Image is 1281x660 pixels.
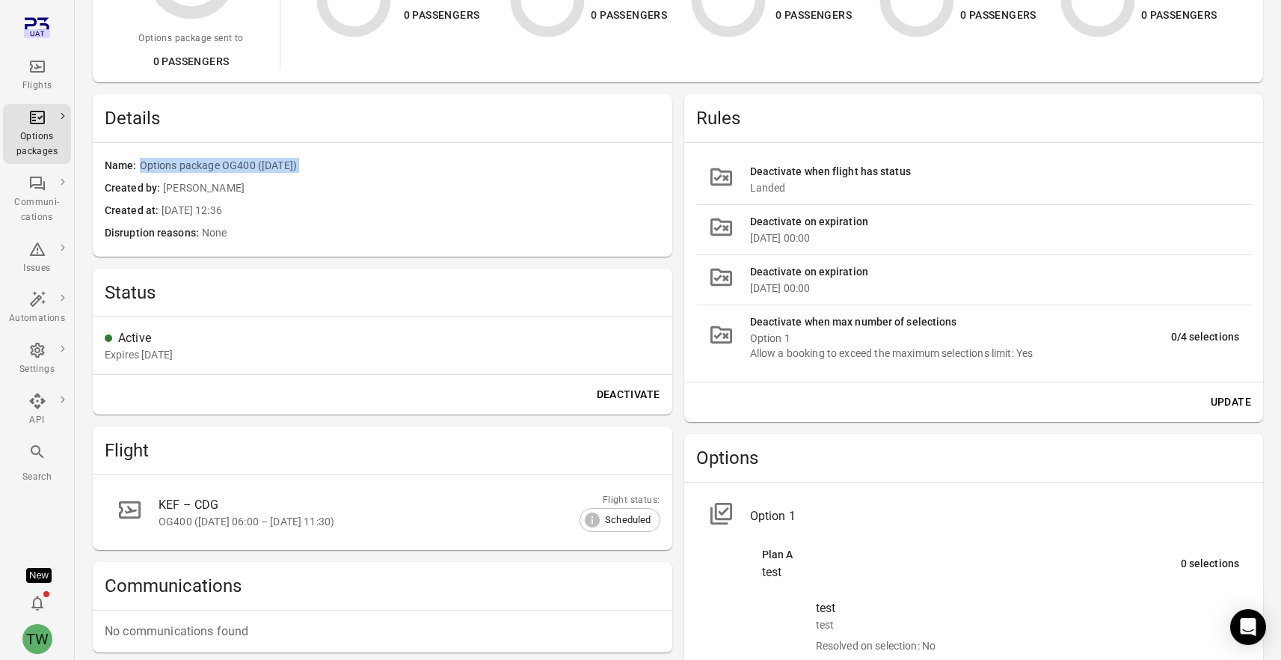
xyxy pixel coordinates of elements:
[750,346,1171,361] div: Allow a booking to exceed the maximum selections limit: Yes
[1230,609,1266,645] div: Open Intercom Messenger
[3,286,71,331] a: Automations
[750,281,1240,296] div: [DATE] 00:00
[762,563,1181,581] div: test
[960,6,1036,25] div: 0 passengers
[105,106,660,130] h2: Details
[816,638,1240,653] div: Resolved on selection: No
[159,514,624,529] div: OG400 ([DATE] 06:00 – [DATE] 11:30)
[3,104,71,164] a: Options packages
[3,388,71,433] a: API
[9,413,65,428] div: API
[762,547,1181,563] div: Plan A
[3,337,71,382] a: Settings
[1181,556,1239,572] div: 0 selections
[9,470,65,485] div: Search
[105,180,163,197] span: Created by
[9,261,65,276] div: Issues
[750,314,1171,331] div: Deactivate when max number of selections
[1205,388,1257,416] button: Update
[105,225,202,242] span: Disruption reasons
[26,568,52,583] div: Tooltip anchor
[9,311,65,326] div: Automations
[9,362,65,377] div: Settings
[162,203,660,219] span: [DATE] 12:36
[816,617,1240,632] div: test
[750,507,1240,525] div: Option 1
[750,331,1171,346] div: Option 1
[772,6,855,25] div: 0 passengers
[105,347,173,362] div: 28 Aug 2025 00:00
[9,79,65,94] div: Flights
[138,31,243,46] div: Options package sent to
[3,439,71,489] button: Search
[202,225,660,242] span: None
[750,230,1240,245] div: [DATE] 00:00
[1171,329,1239,346] div: 0/4 selections
[696,446,1252,470] h2: Options
[105,623,660,641] p: No communications found
[750,180,1240,195] div: Landed
[163,180,660,197] span: [PERSON_NAME]
[118,329,660,347] div: Active
[159,496,624,514] div: KEF – CDG
[138,52,243,71] div: 0 passengers
[580,493,660,508] div: Flight status:
[16,618,58,660] button: Tony Wang
[105,203,162,219] span: Created at
[597,513,659,528] span: Scheduled
[1141,6,1217,25] div: 0 passengers
[816,599,1240,617] div: test
[696,106,1252,130] h2: Rules
[22,624,52,654] div: TW
[105,574,660,598] h2: Communications
[9,195,65,225] div: Communi-cations
[591,381,666,409] button: Deactivate
[397,6,487,25] div: 0 passengers
[3,170,71,230] a: Communi-cations
[3,53,71,98] a: Flights
[105,487,660,538] a: KEF – CDGOG400 ([DATE] 06:00 – [DATE] 11:30)
[105,281,660,305] h2: Status
[9,129,65,159] div: Options packages
[750,214,1240,230] div: Deactivate on expiration
[750,164,1240,180] div: Deactivate when flight has status
[22,588,52,618] button: Notifications
[140,158,660,174] span: Options package OG400 ([DATE])
[105,439,660,462] h2: Flight
[750,264,1240,281] div: Deactivate on expiration
[3,236,71,281] a: Issues
[591,6,667,25] div: 0 passengers
[105,158,140,174] span: Name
